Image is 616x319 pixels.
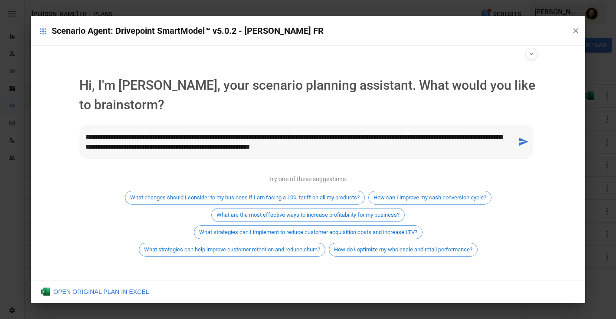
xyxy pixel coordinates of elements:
[139,246,325,253] span: What strategies can help improve customer retention and reduce churn?
[79,75,537,114] p: Hi, I'm [PERSON_NAME], your scenario planning assistant. What would you like to brainstorm?
[525,48,537,60] button: Show agent settings
[329,246,477,253] span: How do I optimize my wholesale and retail performance?
[369,194,491,201] span: How can I improve my cash conversion cycle?
[41,287,50,296] img: Excel
[269,175,347,184] p: Try one of these suggestions:
[41,287,149,296] div: OPEN ORIGINAL PLAN IN EXCEL
[38,24,564,38] p: Scenario Agent: Drivepoint SmartModel™ v5.0.2 - [PERSON_NAME] FR
[515,133,532,150] button: send message
[194,229,422,235] span: What strategies can I implement to reduce customer acquisition costs and increase LTV?
[125,194,364,201] span: What changes should I consider to my business if I am facing a 10% tariff on all my products?
[212,212,404,218] span: What are the most effective ways to increase profitability for my business?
